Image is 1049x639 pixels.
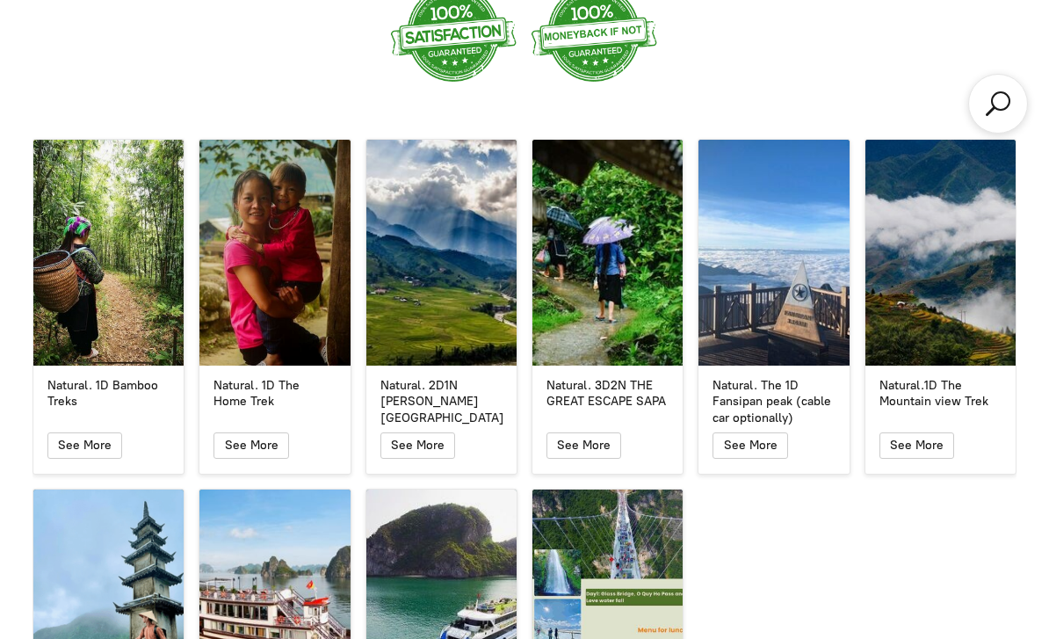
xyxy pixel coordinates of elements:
button: See More [380,432,455,459]
a: Natural. 1D The Home Trek [199,140,350,366]
a: Natural. 1D Bamboo Treks [33,140,184,366]
a: Natural. 2D1N Muong Hoa Valley [366,140,517,366]
div: Natural. 3D2N THE GREAT ESCAPE SAPA [546,378,669,410]
a: Search products [982,88,1014,120]
span: See More [391,438,445,453]
span: See More [58,438,112,453]
button: See More [546,432,621,459]
a: Natural. The 1D Fansipan peak (cable car optionally) [698,378,849,426]
a: Natural. 2D1N [PERSON_NAME][GEOGRAPHIC_DATA] [366,378,517,426]
div: Natural. The 1D Fansipan peak (cable car optionally) [713,378,835,426]
div: Natural. 1D Bamboo Treks [47,378,170,410]
div: Natural.1D The Mountain view Trek [879,378,1002,410]
a: Natural.1D The Mountain view Trek [865,378,1016,410]
button: See More [47,432,122,459]
a: Natural. The 1D Fansipan peak (cable car optionally) [698,140,849,366]
button: See More [879,432,954,459]
button: See More [213,432,288,459]
a: Natural. 1D The Home Trek [199,378,350,410]
button: See More [713,432,787,459]
div: Natural. 1D The Home Trek [213,378,336,410]
span: See More [890,438,944,453]
span: See More [225,438,279,453]
a: Natural. 1D Bamboo Treks [33,378,184,410]
span: See More [557,438,611,453]
div: Natural. 2D1N [PERSON_NAME][GEOGRAPHIC_DATA] [380,378,503,426]
span: See More [724,438,778,453]
a: Natural. 3D2N THE GREAT ESCAPE SAPA [532,140,683,366]
a: Natural. 3D2N THE GREAT ESCAPE SAPA [532,378,683,410]
a: Natural.1D The Mountain view Trek [865,140,1016,366]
